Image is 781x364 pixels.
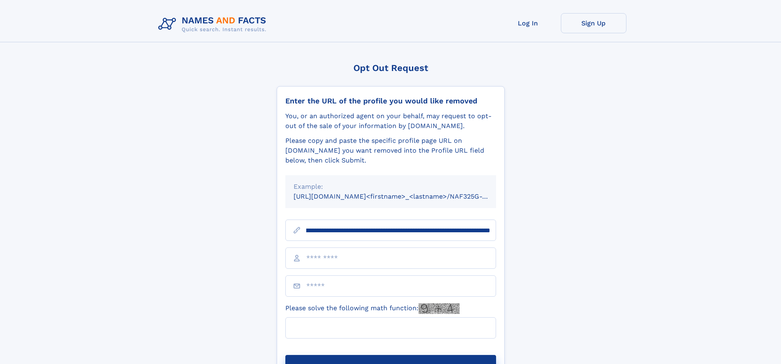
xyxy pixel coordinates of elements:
[285,303,460,314] label: Please solve the following math function:
[294,182,488,192] div: Example:
[285,96,496,105] div: Enter the URL of the profile you would like removed
[277,63,505,73] div: Opt Out Request
[285,111,496,131] div: You, or an authorized agent on your behalf, may request to opt-out of the sale of your informatio...
[294,192,512,200] small: [URL][DOMAIN_NAME]<firstname>_<lastname>/NAF325G-xxxxxxxx
[495,13,561,33] a: Log In
[561,13,626,33] a: Sign Up
[155,13,273,35] img: Logo Names and Facts
[285,136,496,165] div: Please copy and paste the specific profile page URL on [DOMAIN_NAME] you want removed into the Pr...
